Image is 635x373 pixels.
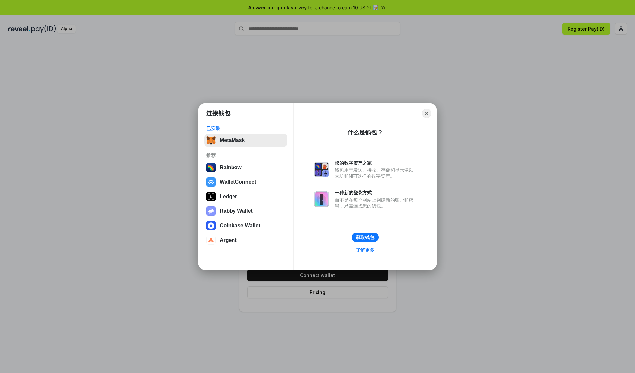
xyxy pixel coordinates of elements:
[314,191,329,207] img: svg+xml,%3Csvg%20xmlns%3D%22http%3A%2F%2Fwww.w3.org%2F2000%2Fsvg%22%20fill%3D%22none%22%20viewBox...
[204,161,287,174] button: Rainbow
[335,167,417,179] div: 钱包用于发送、接收、存储和显示像以太坊和NFT这样的数字资产。
[220,194,237,200] div: Ledger
[206,206,216,216] img: svg+xml,%3Csvg%20xmlns%3D%22http%3A%2F%2Fwww.w3.org%2F2000%2Fsvg%22%20fill%3D%22none%22%20viewBox...
[347,129,383,136] div: 什么是钱包？
[204,234,287,247] button: Argent
[204,190,287,203] button: Ledger
[206,192,216,201] img: svg+xml,%3Csvg%20xmlns%3D%22http%3A%2F%2Fwww.w3.org%2F2000%2Fsvg%22%20width%3D%2228%22%20height%3...
[206,125,285,131] div: 已安装
[206,152,285,158] div: 推荐
[204,175,287,189] button: WalletConnect
[204,134,287,147] button: MetaMask
[206,177,216,187] img: svg+xml,%3Csvg%20width%3D%2228%22%20height%3D%2228%22%20viewBox%3D%220%200%2028%2028%22%20fill%3D...
[220,137,245,143] div: MetaMask
[422,109,431,118] button: Close
[335,160,417,166] div: 您的数字资产之家
[220,223,260,229] div: Coinbase Wallet
[206,221,216,230] img: svg+xml,%3Csvg%20width%3D%2228%22%20height%3D%2228%22%20viewBox%3D%220%200%2028%2028%22%20fill%3D...
[204,219,287,232] button: Coinbase Wallet
[206,136,216,145] img: svg+xml,%3Csvg%20fill%3D%22none%22%20height%3D%2233%22%20viewBox%3D%220%200%2035%2033%22%20width%...
[206,109,230,117] h1: 连接钱包
[335,197,417,209] div: 而不是在每个网站上创建新的账户和密码，只需连接您的钱包。
[335,190,417,196] div: 一种新的登录方式
[206,236,216,245] img: svg+xml,%3Csvg%20width%3D%2228%22%20height%3D%2228%22%20viewBox%3D%220%200%2028%2028%22%20fill%3D...
[206,163,216,172] img: svg+xml,%3Csvg%20width%3D%22120%22%20height%3D%22120%22%20viewBox%3D%220%200%20120%20120%22%20fil...
[220,179,256,185] div: WalletConnect
[356,234,374,240] div: 获取钱包
[352,233,379,242] button: 获取钱包
[220,237,237,243] div: Argent
[314,162,329,177] img: svg+xml,%3Csvg%20xmlns%3D%22http%3A%2F%2Fwww.w3.org%2F2000%2Fsvg%22%20fill%3D%22none%22%20viewBox...
[352,246,378,254] a: 了解更多
[220,165,242,170] div: Rainbow
[204,205,287,218] button: Rabby Wallet
[356,247,374,253] div: 了解更多
[220,208,253,214] div: Rabby Wallet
